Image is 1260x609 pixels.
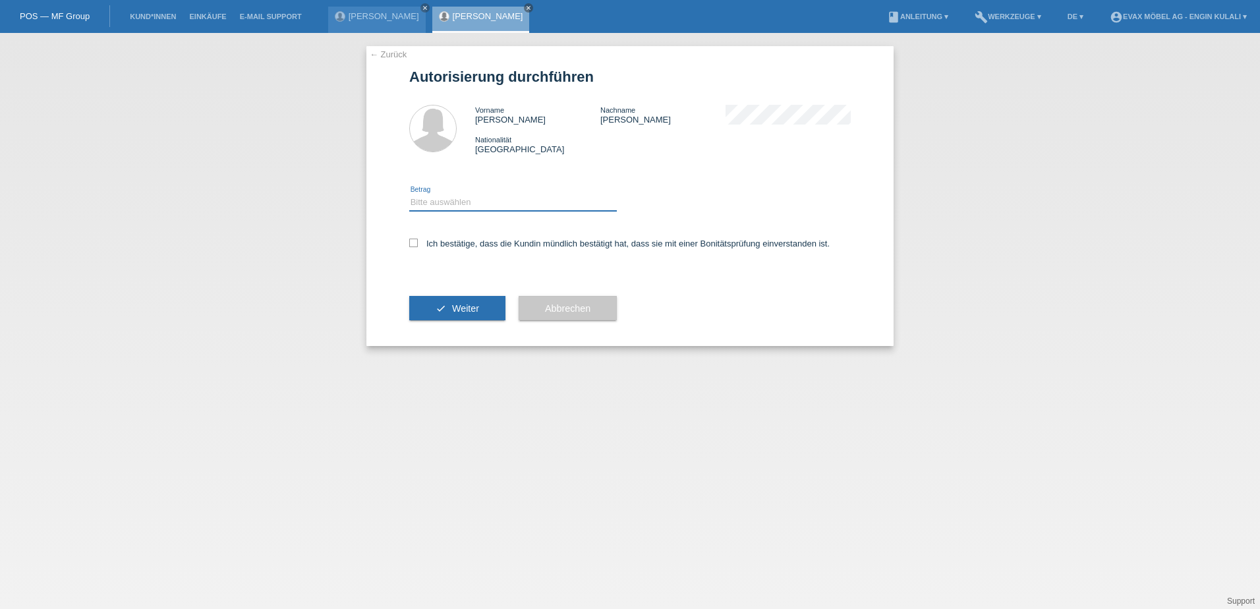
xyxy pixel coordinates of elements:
[1061,13,1090,20] a: DE ▾
[600,105,726,125] div: [PERSON_NAME]
[123,13,183,20] a: Kund*innen
[475,136,511,144] span: Nationalität
[880,13,955,20] a: bookAnleitung ▾
[545,303,590,314] span: Abbrechen
[420,3,430,13] a: close
[183,13,233,20] a: Einkäufe
[20,11,90,21] a: POS — MF Group
[436,303,446,314] i: check
[409,239,830,248] label: Ich bestätige, dass die Kundin mündlich bestätigt hat, dass sie mit einer Bonitätsprüfung einvers...
[1103,13,1253,20] a: account_circleEVAX Möbel AG - Engin Kulali ▾
[349,11,419,21] a: [PERSON_NAME]
[975,11,988,24] i: build
[1227,596,1255,606] a: Support
[370,49,407,59] a: ← Zurück
[524,3,533,13] a: close
[968,13,1048,20] a: buildWerkzeuge ▾
[422,5,428,11] i: close
[409,296,505,321] button: check Weiter
[525,5,532,11] i: close
[475,105,600,125] div: [PERSON_NAME]
[409,69,851,85] h1: Autorisierung durchführen
[519,296,617,321] button: Abbrechen
[1110,11,1123,24] i: account_circle
[475,106,504,114] span: Vorname
[233,13,308,20] a: E-Mail Support
[475,134,600,154] div: [GEOGRAPHIC_DATA]
[452,303,479,314] span: Weiter
[887,11,900,24] i: book
[453,11,523,21] a: [PERSON_NAME]
[600,106,635,114] span: Nachname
